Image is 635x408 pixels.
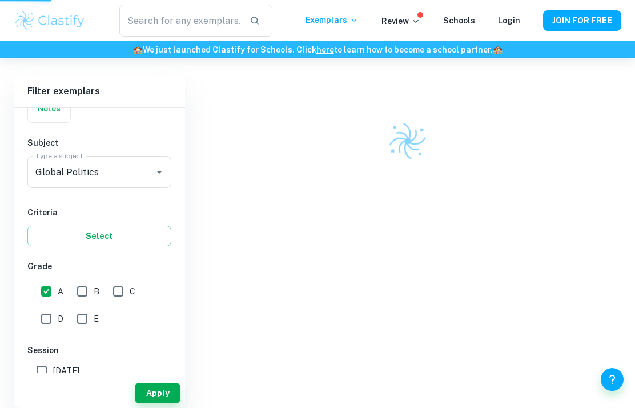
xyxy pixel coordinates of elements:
span: A [58,285,63,298]
button: JOIN FOR FREE [543,10,621,31]
button: Notes [28,95,70,122]
button: Apply [135,383,180,403]
h6: We just launched Clastify for Schools. Click to learn how to become a school partner. [2,43,633,56]
span: 🏫 [133,45,143,54]
a: Login [498,16,520,25]
h6: Grade [27,260,171,273]
input: Search for any exemplars... [119,5,241,37]
img: Clastify logo [386,119,429,163]
p: Exemplars [306,14,359,26]
span: [DATE] [53,365,79,377]
a: here [316,45,334,54]
button: Open [151,164,167,180]
span: 🏫 [493,45,503,54]
button: Help and Feedback [601,368,624,391]
h6: Subject [27,137,171,149]
a: Schools [443,16,475,25]
img: Clastify logo [14,9,86,32]
button: Select [27,226,171,246]
h6: Filter exemplars [14,75,185,107]
p: Review [381,15,420,27]
h6: Criteria [27,206,171,219]
h6: Session [27,344,171,357]
span: C [130,285,135,298]
span: E [94,313,99,325]
span: D [58,313,63,325]
label: Type a subject [35,151,83,161]
span: B [94,285,99,298]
